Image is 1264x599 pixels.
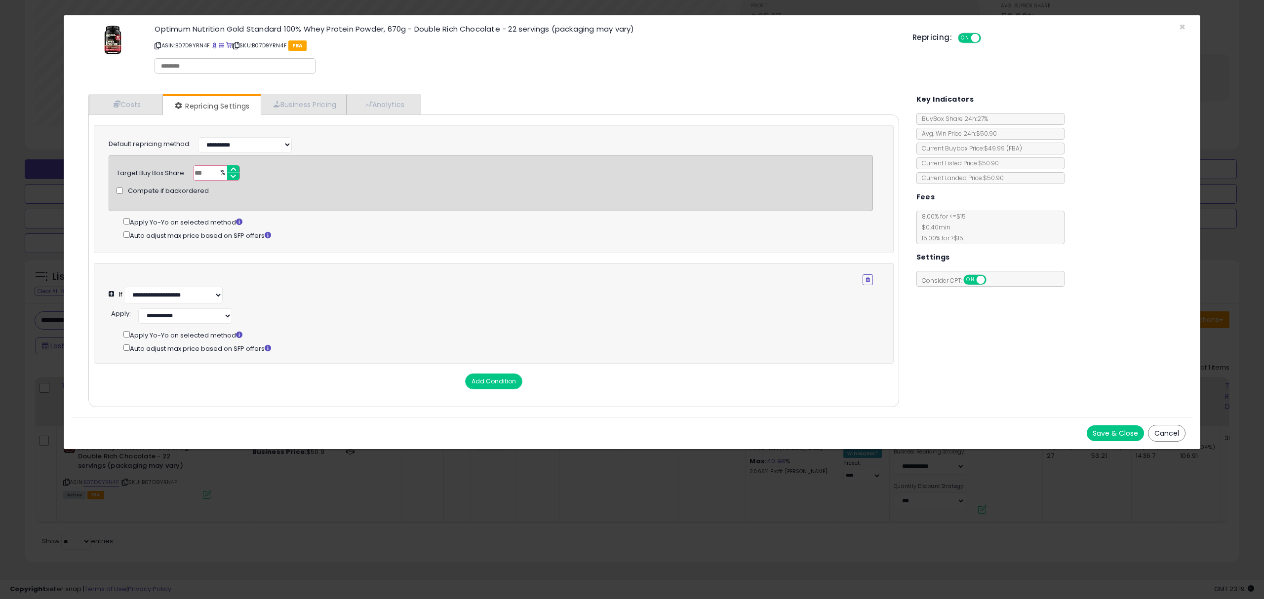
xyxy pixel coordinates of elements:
span: $49.99 [984,144,1022,152]
a: Business Pricing [261,94,347,114]
span: 8.00 % for <= $15 [917,212,966,242]
span: ON [964,276,977,284]
p: ASIN: B07D9YRN4F | SKU: B07D9YRN4F [155,37,898,53]
div: Apply Yo-Yo on selected method [123,216,873,227]
h5: Repricing: [912,34,952,41]
button: Cancel [1148,425,1185,442]
span: OFF [985,276,1000,284]
h5: Fees [916,191,935,203]
div: Auto adjust max price based on SFP offers [123,229,873,241]
span: ON [959,34,971,42]
span: Apply [111,309,129,318]
i: Remove Condition [866,277,870,283]
span: Consider CPT: [917,276,999,285]
span: Avg. Win Price 24h: $50.90 [917,129,997,138]
span: Compete if backordered [128,187,209,196]
a: BuyBox page [212,41,217,49]
a: Costs [89,94,163,114]
span: Current Landed Price: $50.90 [917,174,1004,182]
span: ( FBA ) [1006,144,1022,152]
span: % [214,166,230,181]
button: Add Condition [465,374,522,389]
h3: Optimum Nutrition Gold Standard 100% Whey Protein Powder, 670g - Double Rich Chocolate - 22 servi... [155,25,898,33]
span: Current Buybox Price: [917,144,1022,152]
div: Apply Yo-Yo on selected method [123,329,889,340]
span: BuyBox Share 24h: 27% [917,114,988,123]
span: × [1179,20,1185,34]
span: OFF [980,34,995,42]
div: Target Buy Box Share: [117,165,186,178]
img: 41MOkbe7vBL._SL60_.jpg [104,25,122,55]
div: : [111,306,131,319]
a: Analytics [347,94,420,114]
span: Current Listed Price: $50.90 [917,159,999,167]
h5: Settings [916,251,950,263]
span: $0.40 min [917,223,950,231]
div: Auto adjust max price based on SFP offers [123,342,889,354]
a: All offer listings [219,41,224,49]
h5: Key Indicators [916,93,974,106]
a: Your listing only [226,41,232,49]
button: Save & Close [1087,425,1144,441]
a: Repricing Settings [163,96,260,116]
span: FBA [288,40,307,51]
span: 15.00 % for > $15 [917,234,963,242]
label: Default repricing method: [109,140,191,149]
